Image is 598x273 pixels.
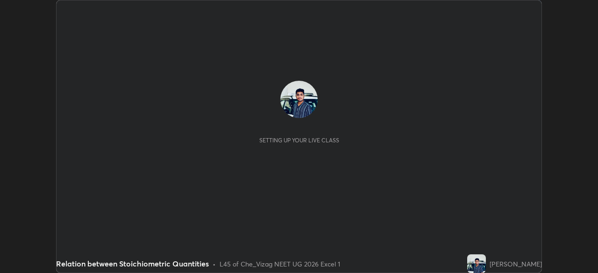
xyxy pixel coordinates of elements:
div: Relation between Stoichiometric Quantities [56,258,209,269]
div: • [213,259,216,269]
div: [PERSON_NAME] [490,259,542,269]
div: L45 of Che_Vizag NEET UG 2026 Excel 1 [220,259,340,269]
div: Setting up your live class [259,137,339,144]
img: 1351eabd0d4b4398a4dd67eb40e67258.jpg [467,254,486,273]
img: 1351eabd0d4b4398a4dd67eb40e67258.jpg [280,81,318,118]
